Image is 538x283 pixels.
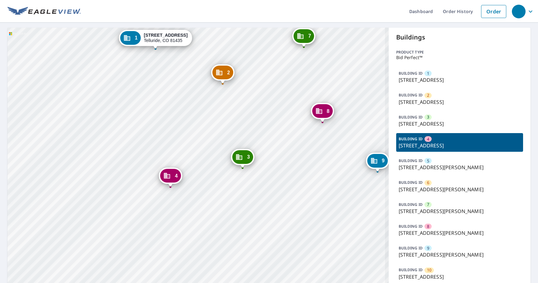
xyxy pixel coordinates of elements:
p: Bid Perfect™ [396,55,523,60]
p: BUILDING ID [399,71,423,76]
div: Dropped pin, building 4, Commercial property, 100 Tristant Dr Telluride, CO 81435 [159,168,182,187]
div: Dropped pin, building 8, Commercial property, 217 Ridgeline Dr Telluride, CO 81435 [311,103,334,122]
span: 9 [382,158,385,163]
p: BUILDING ID [399,114,423,120]
p: BUILDING ID [399,245,423,251]
p: BUILDING ID [399,158,423,163]
span: 2 [227,70,230,75]
div: Dropped pin, building 1, Commercial property, 112 Tristant Dr Telluride, CO 81435 [119,30,192,49]
span: 3 [427,114,429,120]
p: Product type [396,49,523,55]
span: 4 [175,174,178,178]
p: [STREET_ADDRESS][PERSON_NAME] [399,164,521,171]
span: 8 [327,109,329,114]
span: 4 [427,136,429,142]
span: 7 [308,34,311,38]
p: [STREET_ADDRESS][PERSON_NAME] [399,229,521,237]
p: [STREET_ADDRESS][PERSON_NAME] [399,251,521,258]
span: 3 [247,155,250,159]
span: 2 [427,92,429,98]
div: Telluride, CO 81435 [144,33,188,43]
span: 5 [427,158,429,164]
strong: [STREET_ADDRESS] [144,33,188,38]
p: BUILDING ID [399,136,423,141]
div: Dropped pin, building 9, Commercial property, 225 Tristant Dr Telluride, CO 81435 [366,153,389,172]
img: EV Logo [7,7,81,16]
p: [STREET_ADDRESS][PERSON_NAME] [399,186,521,193]
span: 1 [427,71,429,77]
p: Buildings [396,33,523,42]
p: [STREET_ADDRESS] [399,120,521,128]
p: [STREET_ADDRESS] [399,98,521,106]
a: Order [481,5,506,18]
span: 6 [427,180,429,186]
span: 10 [427,267,431,273]
p: BUILDING ID [399,267,423,272]
span: 1 [135,35,137,40]
p: BUILDING ID [399,224,423,229]
p: [STREET_ADDRESS] [399,142,521,149]
span: 8 [427,224,429,230]
span: 9 [427,245,429,251]
div: Dropped pin, building 7, Commercial property, 213 Ridgeline Dr Telluride, CO 81435 [292,28,315,47]
p: [STREET_ADDRESS][PERSON_NAME] [399,207,521,215]
p: BUILDING ID [399,92,423,98]
span: 7 [427,202,429,207]
div: Dropped pin, building 3, Commercial property, 102 Tristant Dr Telluride, CO 81435 [231,149,254,168]
div: Dropped pin, building 2, Commercial property, 106 Tristant Dr Telluride, CO 81435 [211,64,234,84]
p: BUILDING ID [399,180,423,185]
p: [STREET_ADDRESS] [399,273,521,281]
p: [STREET_ADDRESS] [399,76,521,84]
p: BUILDING ID [399,202,423,207]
